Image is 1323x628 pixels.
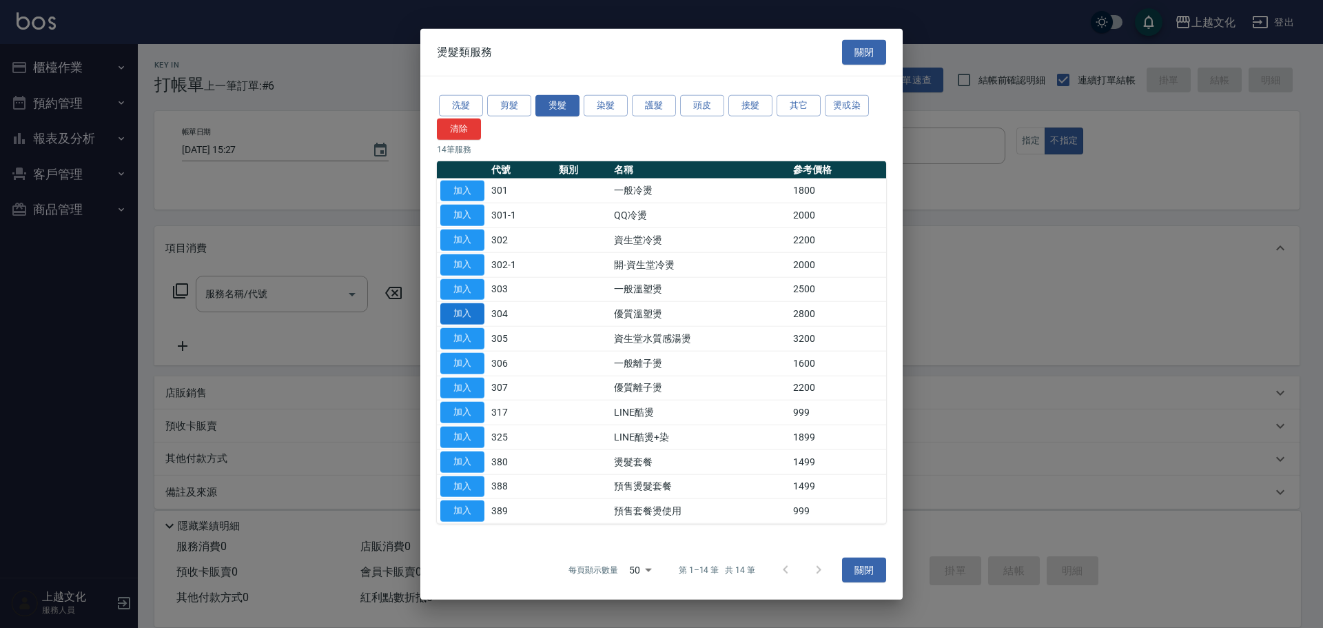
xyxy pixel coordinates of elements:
button: 加入 [440,328,484,350]
span: 燙髮類服務 [437,45,492,59]
td: 一般離子燙 [611,351,789,376]
button: 加入 [440,352,484,374]
td: 325 [488,425,555,449]
td: 資生堂水質感湯燙 [611,326,789,351]
td: 預售套餐燙使用 [611,498,789,523]
button: 加入 [440,303,484,325]
td: 2800 [790,301,886,326]
button: 清除 [437,118,481,139]
td: 388 [488,474,555,499]
td: 2500 [790,277,886,302]
td: 303 [488,277,555,302]
td: 1899 [790,425,886,449]
button: 加入 [440,254,484,275]
td: 317 [488,400,555,425]
td: 2200 [790,376,886,401]
td: 優質離子燙 [611,376,789,401]
td: 燙髮套餐 [611,449,789,474]
td: LINE酷燙 [611,400,789,425]
button: 染髮 [584,95,628,117]
td: 2000 [790,203,886,227]
td: 302 [488,227,555,252]
td: 389 [488,498,555,523]
td: 資生堂冷燙 [611,227,789,252]
button: 加入 [440,377,484,398]
button: 加入 [440,451,484,472]
button: 頭皮 [680,95,724,117]
th: 代號 [488,161,555,179]
td: 預售燙髮套餐 [611,474,789,499]
td: 2000 [790,252,886,277]
td: 999 [790,498,886,523]
button: 加入 [440,230,484,251]
button: 加入 [440,402,484,423]
td: 優質溫塑燙 [611,301,789,326]
th: 名稱 [611,161,789,179]
td: 307 [488,376,555,401]
td: 開-資生堂冷燙 [611,252,789,277]
button: 加入 [440,278,484,300]
button: 加入 [440,500,484,522]
p: 第 1–14 筆 共 14 筆 [679,564,755,576]
p: 14 筆服務 [437,143,886,155]
td: 380 [488,449,555,474]
td: 2200 [790,227,886,252]
td: 301-1 [488,203,555,227]
button: 護髮 [632,95,676,117]
button: 加入 [440,205,484,226]
button: 剪髮 [487,95,531,117]
button: 燙或染 [825,95,869,117]
button: 接髮 [728,95,772,117]
td: 302-1 [488,252,555,277]
th: 參考價格 [790,161,886,179]
td: 999 [790,400,886,425]
button: 燙髮 [535,95,580,117]
button: 加入 [440,427,484,448]
td: LINE酷燙+染 [611,425,789,449]
td: QQ冷燙 [611,203,789,227]
td: 1499 [790,449,886,474]
button: 加入 [440,476,484,497]
td: 3200 [790,326,886,351]
button: 洗髮 [439,95,483,117]
p: 每頁顯示數量 [568,564,618,576]
td: 1800 [790,179,886,203]
td: 304 [488,301,555,326]
button: 關閉 [842,39,886,65]
td: 1499 [790,474,886,499]
td: 301 [488,179,555,203]
td: 一般冷燙 [611,179,789,203]
th: 類別 [555,161,611,179]
button: 關閉 [842,558,886,583]
td: 一般溫塑燙 [611,277,789,302]
td: 1600 [790,351,886,376]
div: 50 [624,551,657,589]
td: 305 [488,326,555,351]
td: 306 [488,351,555,376]
button: 加入 [440,180,484,201]
button: 其它 [777,95,821,117]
